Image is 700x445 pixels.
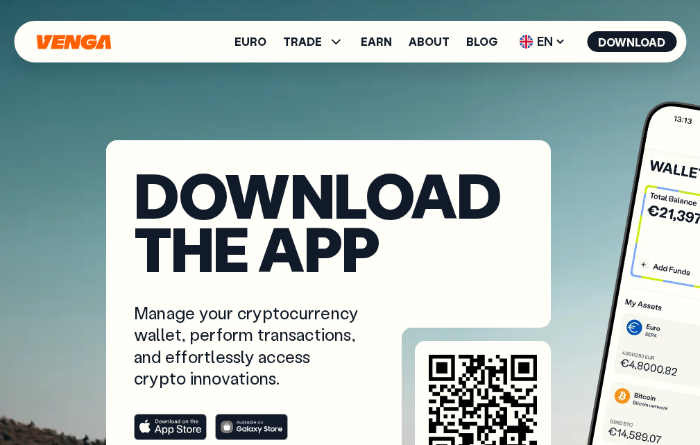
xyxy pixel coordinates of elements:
a: Earn [361,36,392,47]
button: Download [587,31,676,52]
a: Blog [466,36,497,47]
p: Manage your cryptocurrency wallet, perform transactions, and effortlessly access crypto innovations. [134,302,361,389]
a: Euro [234,36,266,47]
span: EN [514,31,570,53]
a: About [409,36,450,47]
span: TRADE [283,33,344,50]
img: flag-uk [519,35,533,49]
span: TRADE [283,36,322,47]
svg: Home [35,34,112,50]
h1: Download the app [134,168,523,274]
